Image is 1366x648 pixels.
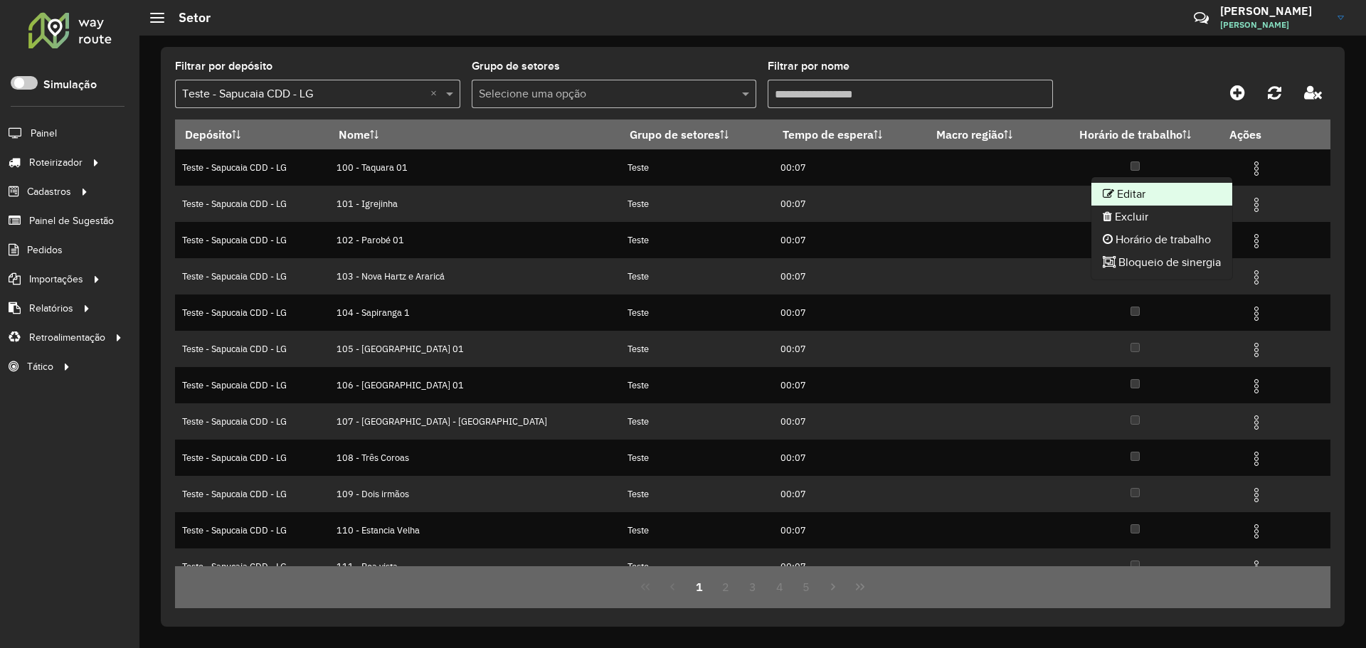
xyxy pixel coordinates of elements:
label: Filtrar por nome [768,58,849,75]
td: 107 - [GEOGRAPHIC_DATA] - [GEOGRAPHIC_DATA] [329,403,620,440]
td: 105 - [GEOGRAPHIC_DATA] 01 [329,331,620,367]
th: Ações [1219,119,1305,149]
span: Retroalimentação [29,330,105,345]
td: Teste [620,403,773,440]
td: 00:07 [773,222,927,258]
th: Depósito [175,119,329,149]
button: Last Page [847,573,874,600]
li: Horário de trabalho [1091,228,1232,251]
span: Tático [27,359,53,374]
li: Excluir [1091,206,1232,228]
th: Nome [329,119,620,149]
td: 106 - [GEOGRAPHIC_DATA] 01 [329,367,620,403]
span: [PERSON_NAME] [1220,18,1327,31]
td: 00:07 [773,294,927,331]
td: Teste - Sapucaia CDD - LG [175,294,329,331]
td: Teste [620,258,773,294]
a: Contato Rápido [1186,3,1217,33]
td: 00:07 [773,548,927,585]
label: Simulação [43,76,97,93]
td: Teste [620,548,773,585]
td: Teste [620,294,773,331]
td: 100 - Taquara 01 [329,149,620,186]
button: 2 [712,573,739,600]
td: 102 - Parobé 01 [329,222,620,258]
label: Grupo de setores [472,58,560,75]
span: Pedidos [27,243,63,257]
td: 110 - Estancia Velha [329,512,620,548]
h2: Setor [164,10,211,26]
li: Bloqueio de sinergia [1091,251,1232,274]
span: Importações [29,272,83,287]
h3: [PERSON_NAME] [1220,4,1327,18]
button: 4 [766,573,793,600]
td: Teste [620,512,773,548]
span: Painel [31,126,57,141]
td: Teste [620,331,773,367]
td: Teste - Sapucaia CDD - LG [175,512,329,548]
td: 00:07 [773,440,927,476]
span: Cadastros [27,184,71,199]
td: Teste - Sapucaia CDD - LG [175,476,329,512]
td: 00:07 [773,476,927,512]
button: 3 [739,573,766,600]
td: Teste - Sapucaia CDD - LG [175,367,329,403]
td: 00:07 [773,258,927,294]
td: Teste - Sapucaia CDD - LG [175,149,329,186]
td: Teste [620,476,773,512]
span: Relatórios [29,301,73,316]
td: Teste - Sapucaia CDD - LG [175,403,329,440]
td: Teste [620,186,773,222]
td: Teste [620,149,773,186]
td: 109 - Dois irmãos [329,476,620,512]
td: Teste - Sapucaia CDD - LG [175,440,329,476]
span: Roteirizador [29,155,83,170]
td: 00:07 [773,149,927,186]
button: Next Page [820,573,847,600]
span: Clear all [430,85,443,102]
span: Painel de Sugestão [29,213,114,228]
th: Horário de trabalho [1050,119,1219,149]
label: Filtrar por depósito [175,58,272,75]
td: Teste - Sapucaia CDD - LG [175,222,329,258]
td: 00:07 [773,331,927,367]
td: 104 - Sapiranga 1 [329,294,620,331]
td: Teste [620,440,773,476]
button: 1 [686,573,713,600]
td: 108 - Três Coroas [329,440,620,476]
td: Teste - Sapucaia CDD - LG [175,548,329,585]
td: Teste [620,222,773,258]
td: 00:07 [773,367,927,403]
button: 5 [793,573,820,600]
td: Teste - Sapucaia CDD - LG [175,331,329,367]
li: Editar [1091,183,1232,206]
td: 00:07 [773,186,927,222]
td: 103 - Nova Hartz e Araricá [329,258,620,294]
td: 00:07 [773,403,927,440]
th: Grupo de setores [620,119,773,149]
th: Macro região [927,119,1051,149]
td: 101 - Igrejinha [329,186,620,222]
th: Tempo de espera [773,119,927,149]
td: 111 - Boa vista [329,548,620,585]
td: Teste [620,367,773,403]
td: Teste - Sapucaia CDD - LG [175,258,329,294]
td: Teste - Sapucaia CDD - LG [175,186,329,222]
td: 00:07 [773,512,927,548]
